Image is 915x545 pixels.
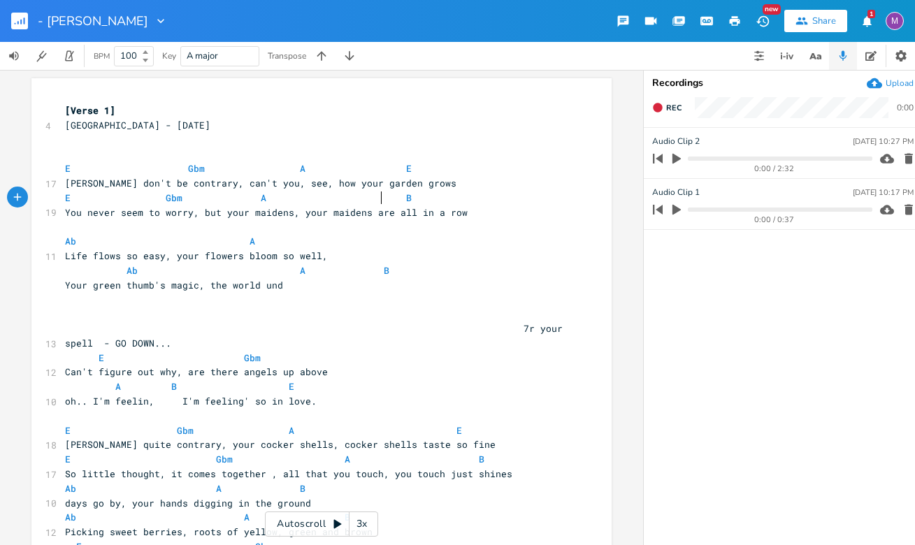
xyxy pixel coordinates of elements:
span: [Verse 1] [65,104,115,117]
div: [DATE] 10:17 PM [853,189,914,196]
div: Transpose [268,52,306,60]
span: Gbm [188,162,205,175]
button: 1 [853,8,881,34]
span: [PERSON_NAME] don't be contrary, can't you, see, how your garden grows [65,177,456,189]
span: Life flows so easy, your flowers bloom so well, [65,249,328,262]
span: A major [187,50,218,62]
span: A [300,264,305,277]
span: E [406,162,412,175]
span: E [65,162,71,175]
div: melindameshad [886,12,904,30]
button: Upload [867,75,914,91]
span: Ab [65,482,76,495]
div: 0:00 [897,103,914,112]
div: Recordings [652,78,915,88]
span: Audio Clip 2 [652,135,700,148]
span: Ab [65,511,76,523]
span: B [384,264,389,277]
button: New [749,8,777,34]
span: Ab [65,235,76,247]
button: M [886,5,904,37]
span: B [406,191,412,204]
div: Share [812,15,836,27]
div: Key [162,52,176,60]
span: A [216,482,222,495]
div: 1 [867,10,875,18]
div: 0:00 / 0:37 [677,216,872,224]
span: E [99,351,104,364]
span: E [65,424,71,437]
span: A [300,162,305,175]
div: Autoscroll [265,511,378,537]
span: B [171,380,177,393]
span: A [244,511,250,523]
div: Upload [886,78,914,89]
span: You never seem to worry, but your maidens, your maidens are all in a row [65,206,468,219]
span: A [261,191,266,204]
span: So little thought, it comes together , all that you touch, you touch just shines [65,467,512,480]
span: Gbm [244,351,261,364]
span: E [65,453,71,465]
span: Rec [666,103,682,113]
span: Your green thumb's magic, the world und 7r your spell - GO DOWN... [65,279,568,349]
div: 0:00 / 2:32 [677,165,872,173]
span: A [115,380,121,393]
span: E [456,424,462,437]
div: BPM [94,52,110,60]
span: Picking sweet berries, roots of yellow, green and brown [65,525,373,538]
span: [PERSON_NAME] quite contrary, your cocker shells, cocker shells taste so fine [65,438,496,451]
span: B [300,482,305,495]
button: Share [784,10,847,32]
span: A [289,424,294,437]
div: 3x [350,511,375,537]
span: B [479,453,484,465]
div: [DATE] 10:27 PM [853,138,914,145]
span: days go by, your hands digging in the ground [65,497,311,509]
span: Gbm [216,453,233,465]
span: A [250,235,255,247]
button: Rec [647,96,687,119]
span: Ab [127,264,138,277]
span: E [65,191,71,204]
span: E [289,380,294,393]
span: Can't figure out why, are there angels up above [65,365,328,378]
span: Audio Clip 1 [652,186,700,199]
span: oh.. I'm feelin, I'm feeling' so in love. [65,395,317,407]
span: Gbm [166,191,182,204]
span: A [345,453,350,465]
span: Gbm [177,424,194,437]
span: [GEOGRAPHIC_DATA] - [DATE] [65,119,210,131]
span: - [PERSON_NAME] [38,15,148,27]
div: New [763,4,781,15]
